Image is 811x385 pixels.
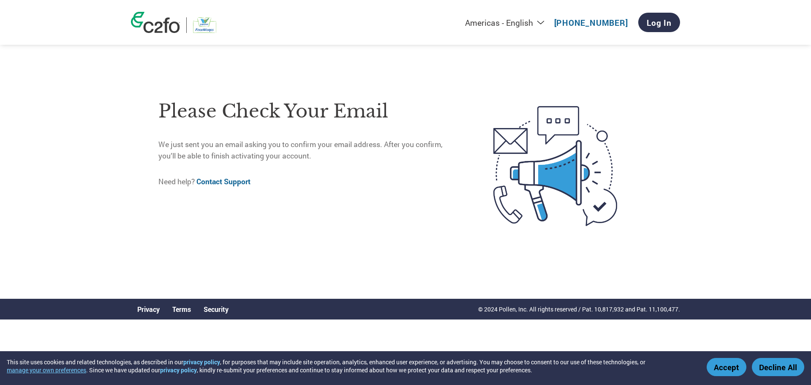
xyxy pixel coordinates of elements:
[752,358,804,376] button: Decline All
[172,305,191,314] a: Terms
[7,358,694,374] div: This site uses cookies and related technologies, as described in our , for purposes that may incl...
[554,17,628,28] a: [PHONE_NUMBER]
[158,98,458,125] h1: Please check your email
[160,366,197,374] a: privacy policy
[478,305,680,314] p: © 2024 Pollen, Inc. All rights reserved / Pat. 10,817,932 and Pat. 11,100,477.
[158,176,458,187] p: Need help?
[707,358,746,376] button: Accept
[458,91,653,241] img: open-email
[158,139,458,161] p: We just sent you an email asking you to confirm your email address. After you confirm, you’ll be ...
[196,177,250,186] a: Contact Support
[183,358,220,366] a: privacy policy
[638,13,680,32] a: Log In
[193,17,216,33] img: Jubilant FoodWorks
[131,12,180,33] img: c2fo logo
[204,305,229,314] a: Security
[7,366,86,374] button: manage your own preferences
[137,305,160,314] a: Privacy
